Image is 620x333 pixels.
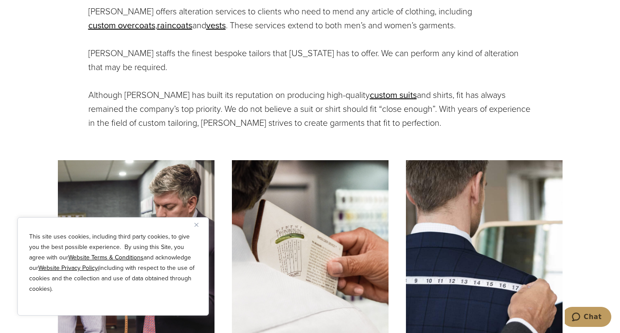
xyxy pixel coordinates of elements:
a: vests [206,19,226,32]
a: custom overcoats [88,19,155,32]
a: custom suits [370,88,417,101]
button: Close [194,219,205,230]
a: raincoats [157,19,192,32]
p: [PERSON_NAME] staffs the finest bespoke tailors that [US_STATE] has to offer. We can perform any ... [88,46,532,74]
p: Although [PERSON_NAME] has built its reputation on producing high-quality and shirts, fit has alw... [88,88,532,130]
a: Website Privacy Policy [38,263,98,272]
p: [PERSON_NAME] offers alteration services to clients who need to mend any article of clothing, inc... [88,4,532,32]
img: Close [194,223,198,227]
a: Website Terms & Conditions [68,253,144,262]
iframe: Opens a widget where you can chat to one of our agents [565,307,611,329]
p: This site uses cookies, including third party cookies, to give you the best possible experience. ... [29,232,197,294]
